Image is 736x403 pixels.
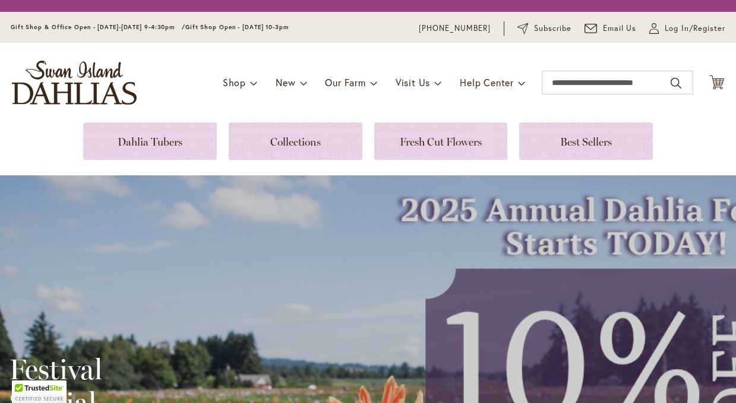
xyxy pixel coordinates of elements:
[460,76,514,89] span: Help Center
[585,23,637,34] a: Email Us
[649,23,725,34] a: Log In/Register
[419,23,491,34] a: [PHONE_NUMBER]
[12,61,137,105] a: store logo
[671,74,681,93] button: Search
[534,23,571,34] span: Subscribe
[185,23,289,31] span: Gift Shop Open - [DATE] 10-3pm
[396,76,430,89] span: Visit Us
[325,76,365,89] span: Our Farm
[276,76,295,89] span: New
[517,23,571,34] a: Subscribe
[665,23,725,34] span: Log In/Register
[12,380,67,403] div: TrustedSite Certified
[223,76,246,89] span: Shop
[603,23,637,34] span: Email Us
[11,23,185,31] span: Gift Shop & Office Open - [DATE]-[DATE] 9-4:30pm /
